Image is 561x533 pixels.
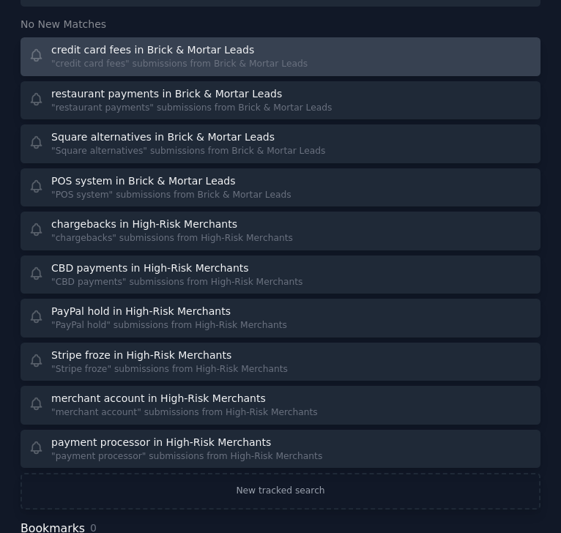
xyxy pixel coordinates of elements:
[51,450,322,463] div: "payment processor" submissions from High-Risk Merchants
[21,299,540,338] a: PayPal hold in High-Risk Merchants"PayPal hold" submissions from High-Risk Merchants
[21,124,540,163] a: Square alternatives in Brick & Mortar Leads"Square alternatives" submissions from Brick & Mortar ...
[51,406,318,420] div: "merchant account" submissions from High-Risk Merchants
[21,168,540,207] a: POS system in Brick & Mortar Leads"POS system" submissions from Brick & Mortar Leads
[51,391,266,406] div: merchant account in High-Risk Merchants
[21,81,540,120] a: restaurant payments in Brick & Mortar Leads"restaurant payments" submissions from Brick & Mortar ...
[51,42,254,58] div: credit card fees in Brick & Mortar Leads
[51,363,288,376] div: "Stripe froze" submissions from High-Risk Merchants
[21,386,540,425] a: merchant account in High-Risk Merchants"merchant account" submissions from High-Risk Merchants
[51,261,249,276] div: CBD payments in High-Risk Merchants
[51,189,291,202] div: "POS system" submissions from Brick & Mortar Leads
[51,232,293,245] div: "chargebacks" submissions from High-Risk Merchants
[21,37,540,76] a: credit card fees in Brick & Mortar Leads"credit card fees" submissions from Brick & Mortar Leads
[21,256,540,294] a: CBD payments in High-Risk Merchants"CBD payments" submissions from High-Risk Merchants
[51,130,275,145] div: Square alternatives in Brick & Mortar Leads
[21,343,540,381] a: Stripe froze in High-Risk Merchants"Stripe froze" submissions from High-Risk Merchants
[51,58,308,71] div: "credit card fees" submissions from Brick & Mortar Leads
[51,217,237,232] div: chargebacks in High-Risk Merchants
[21,430,540,469] a: payment processor in High-Risk Merchants"payment processor" submissions from High-Risk Merchants
[21,473,540,510] a: New tracked search
[51,174,236,189] div: POS system in Brick & Mortar Leads
[51,304,231,319] div: PayPal hold in High-Risk Merchants
[51,348,231,363] div: Stripe froze in High-Risk Merchants
[51,145,325,158] div: "Square alternatives" submissions from Brick & Mortar Leads
[21,212,540,250] a: chargebacks in High-Risk Merchants"chargebacks" submissions from High-Risk Merchants
[51,86,282,102] div: restaurant payments in Brick & Mortar Leads
[51,276,302,289] div: "CBD payments" submissions from High-Risk Merchants
[51,319,287,332] div: "PayPal hold" submissions from High-Risk Merchants
[21,17,106,32] span: No New Matches
[51,435,271,450] div: payment processor in High-Risk Merchants
[51,102,332,115] div: "restaurant payments" submissions from Brick & Mortar Leads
